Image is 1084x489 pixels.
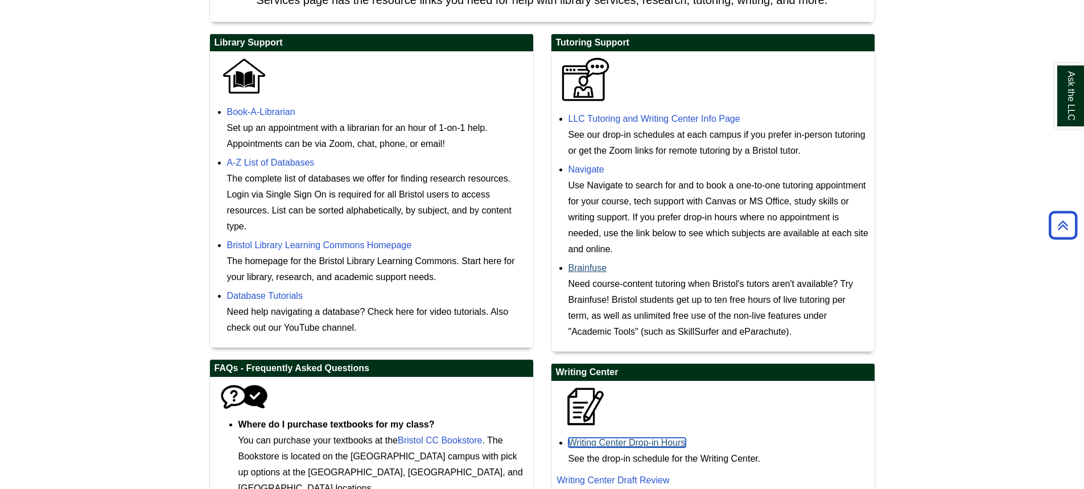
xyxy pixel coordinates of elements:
[227,171,527,235] div: The complete list of databases we offer for finding research resources. Login via Single Sign On ...
[227,253,527,285] div: The homepage for the Bristol Library Learning Commons. Start here for your library, research, and...
[227,120,527,152] div: Set up an appointment with a librarian for an hour of 1-on-1 help. Appointments can be via Zoom, ...
[210,360,533,377] h2: FAQs - Frequently Asked Questions
[1045,217,1081,233] a: Back to Top
[568,114,740,124] a: LLC Tutoring and Writing Center Info Page
[551,364,875,381] h2: Writing Center
[568,178,869,257] div: Use Navigate to search for and to book a one-to-one tutoring appointment for your course, tech su...
[227,158,315,167] a: A-Z List of Databases
[557,475,670,485] a: Writing Center Draft Review
[227,304,527,336] div: Need help navigating a database? Check here for video tutorials. Also check out our YouTube channel.
[568,165,604,174] a: Navigate
[210,34,533,52] h2: Library Support
[568,451,869,467] div: See the drop-in schedule for the Writing Center.
[551,34,875,52] h2: Tutoring Support
[227,107,295,117] a: Book-A-Librarian
[227,240,412,250] a: Bristol Library Learning Commons Homepage
[398,435,483,445] a: Bristol CC Bookstore
[568,263,607,273] a: Brainfuse
[568,438,686,447] a: Writing Center Drop-in Hours
[568,127,869,159] div: See our drop-in schedules at each campus if you prefer in-person tutoring or get the Zoom links f...
[568,276,869,340] div: Need course-content tutoring when Bristol's tutors aren't available? Try Brainfuse! Bristol stude...
[227,291,303,301] a: Database Tutorials
[238,420,435,429] strong: Where do I purchase textbooks for my class?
